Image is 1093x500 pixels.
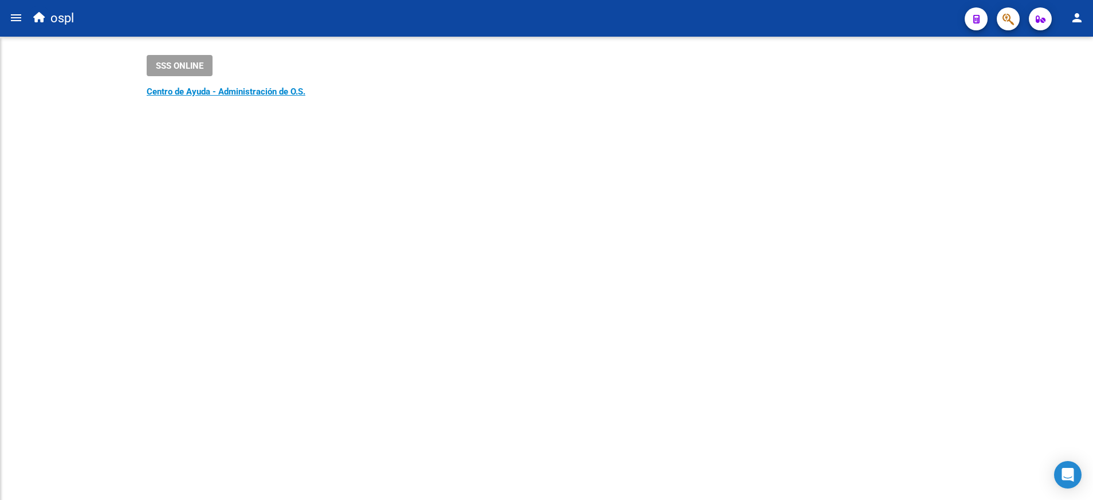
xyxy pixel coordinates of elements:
[147,55,213,76] button: SSS ONLINE
[147,86,305,97] a: Centro de Ayuda - Administración de O.S.
[156,61,203,71] span: SSS ONLINE
[1054,461,1082,489] div: Open Intercom Messenger
[1070,11,1084,25] mat-icon: person
[50,6,74,31] span: ospl
[9,11,23,25] mat-icon: menu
